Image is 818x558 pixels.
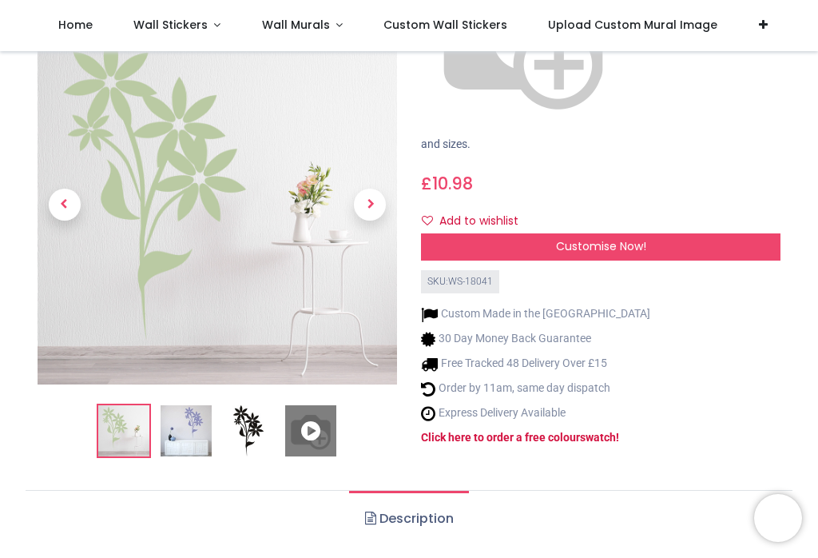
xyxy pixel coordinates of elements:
[161,405,212,456] img: WS-18041-02
[754,494,802,542] iframe: Brevo live chat
[223,405,274,456] img: WS-18041-03
[262,17,330,33] span: Wall Murals
[432,172,473,195] span: 10.98
[49,189,81,221] span: Previous
[383,17,507,33] span: Custom Wall Stickers
[343,79,398,331] a: Next
[421,172,473,195] span: £
[556,238,646,254] span: Customise Now!
[580,431,616,444] a: swatch
[421,331,650,348] li: 30 Day Money Back Guarantee
[38,79,92,331] a: Previous
[548,17,717,33] span: Upload Custom Mural Image
[133,17,208,33] span: Wall Stickers
[58,17,93,33] span: Home
[421,405,650,422] li: Express Delivery Available
[354,189,386,221] span: Next
[421,306,650,323] li: Custom Made in the [GEOGRAPHIC_DATA]
[422,215,433,226] i: Add to wishlist
[421,208,532,235] button: Add to wishlistAdd to wishlist
[616,431,619,444] a: !
[38,25,397,385] img: Daisy Flower Simple Floral Wall Sticker
[421,356,650,373] li: Free Tracked 48 Delivery Over £15
[98,405,149,456] img: Daisy Flower Simple Floral Wall Sticker
[349,491,468,547] a: Description
[421,270,499,293] div: SKU: WS-18041
[421,381,650,397] li: Order by 11am, same day dispatch
[421,431,580,444] a: Click here to order a free colour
